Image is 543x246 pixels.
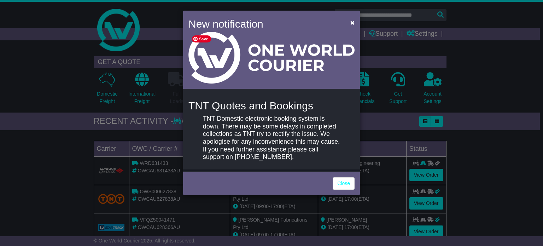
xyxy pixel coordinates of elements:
[350,18,355,27] span: ×
[188,32,355,84] img: Light
[188,100,355,111] h4: TNT Quotes and Bookings
[203,115,340,161] p: TNT Domestic electronic booking system is down. There may be some delays in completed collections...
[192,35,211,42] span: Save
[188,16,340,32] h4: New notification
[333,177,355,190] a: Close
[347,15,358,30] button: Close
